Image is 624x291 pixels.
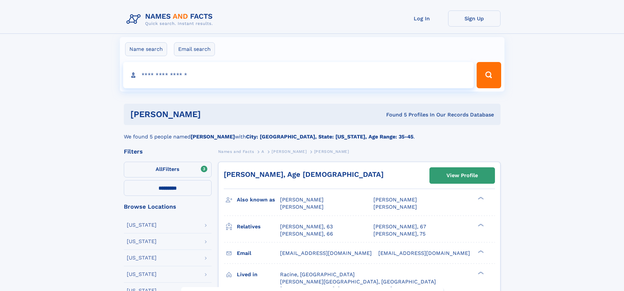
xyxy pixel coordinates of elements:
a: [PERSON_NAME] [272,147,307,156]
b: City: [GEOGRAPHIC_DATA], State: [US_STATE], Age Range: 35-45 [246,134,413,140]
span: [PERSON_NAME][GEOGRAPHIC_DATA], [GEOGRAPHIC_DATA] [280,279,436,285]
a: [PERSON_NAME], 66 [280,230,333,238]
div: View Profile [446,168,478,183]
span: [EMAIL_ADDRESS][DOMAIN_NAME] [280,250,372,256]
div: ❯ [476,196,484,200]
a: Names and Facts [218,147,254,156]
span: A [261,149,264,154]
button: Search Button [477,62,501,88]
b: [PERSON_NAME] [191,134,235,140]
a: [PERSON_NAME], 63 [280,223,333,230]
span: [EMAIL_ADDRESS][DOMAIN_NAME] [378,250,470,256]
div: Browse Locations [124,204,212,210]
div: [US_STATE] [127,239,157,244]
div: Found 5 Profiles In Our Records Database [293,111,494,118]
a: [PERSON_NAME], 67 [373,223,426,230]
div: We found 5 people named with . [124,125,501,141]
span: [PERSON_NAME] [373,197,417,203]
a: [PERSON_NAME], 75 [373,230,425,238]
h3: Also known as [237,194,280,205]
span: Racine, [GEOGRAPHIC_DATA] [280,271,355,278]
div: ❯ [476,223,484,227]
div: ❯ [476,249,484,254]
label: Email search [174,42,215,56]
a: [PERSON_NAME], Age [DEMOGRAPHIC_DATA] [224,170,384,178]
a: Sign Up [448,10,501,27]
label: Name search [125,42,167,56]
div: [US_STATE] [127,222,157,228]
div: ❯ [476,271,484,275]
label: Filters [124,162,212,177]
img: Logo Names and Facts [124,10,218,28]
h1: [PERSON_NAME] [130,110,293,118]
h3: Relatives [237,221,280,232]
span: All [156,166,162,172]
a: Log In [396,10,448,27]
span: [PERSON_NAME] [373,204,417,210]
div: Filters [124,149,212,155]
div: [US_STATE] [127,255,157,260]
span: [PERSON_NAME] [280,197,324,203]
span: [PERSON_NAME] [280,204,324,210]
a: View Profile [430,168,495,183]
h3: Email [237,248,280,259]
span: [PERSON_NAME] [314,149,349,154]
input: search input [123,62,474,88]
div: [US_STATE] [127,272,157,277]
h3: Lived in [237,269,280,280]
a: A [261,147,264,156]
span: [PERSON_NAME] [272,149,307,154]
